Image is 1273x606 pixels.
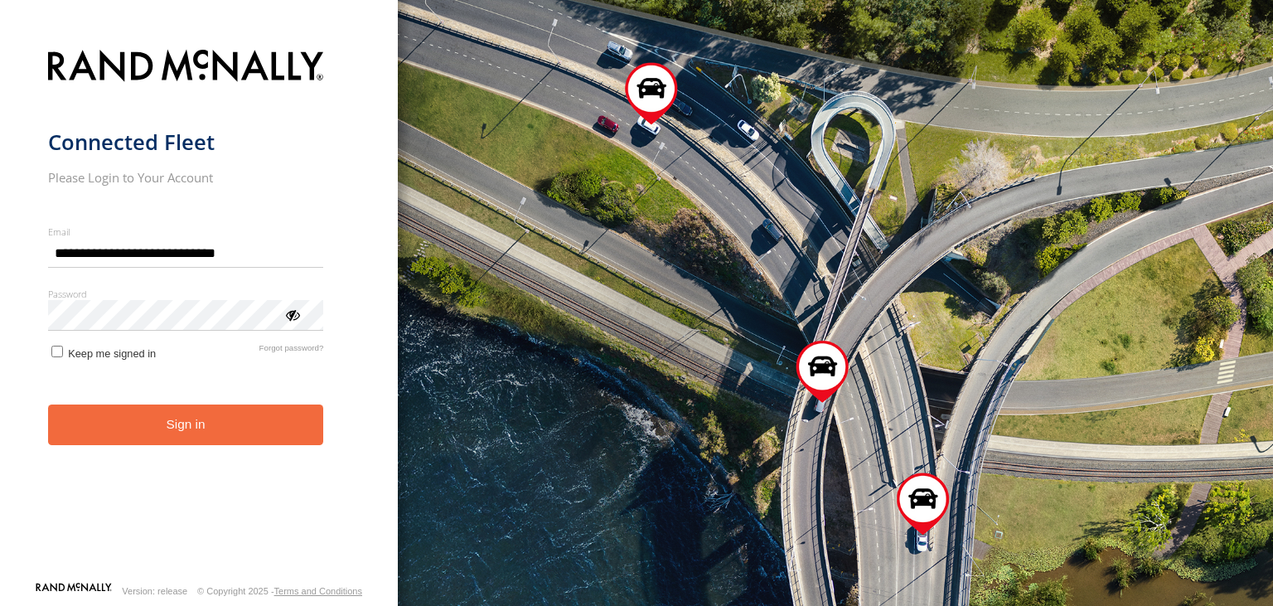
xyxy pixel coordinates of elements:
div: © Copyright 2025 - [197,586,362,596]
h1: Connected Fleet [48,128,324,156]
img: Rand McNally [48,46,324,89]
button: Sign in [48,405,324,445]
label: Email [48,225,324,238]
div: ViewPassword [283,306,300,322]
input: Keep me signed in [51,346,63,357]
a: Terms and Conditions [274,586,362,596]
a: Visit our Website [36,583,112,599]
div: Version: release [122,586,187,596]
h2: Please Login to Your Account [48,169,324,186]
label: Password [48,288,324,300]
span: Keep me signed in [68,347,156,360]
a: Forgot password? [259,343,324,360]
form: main [48,40,351,581]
